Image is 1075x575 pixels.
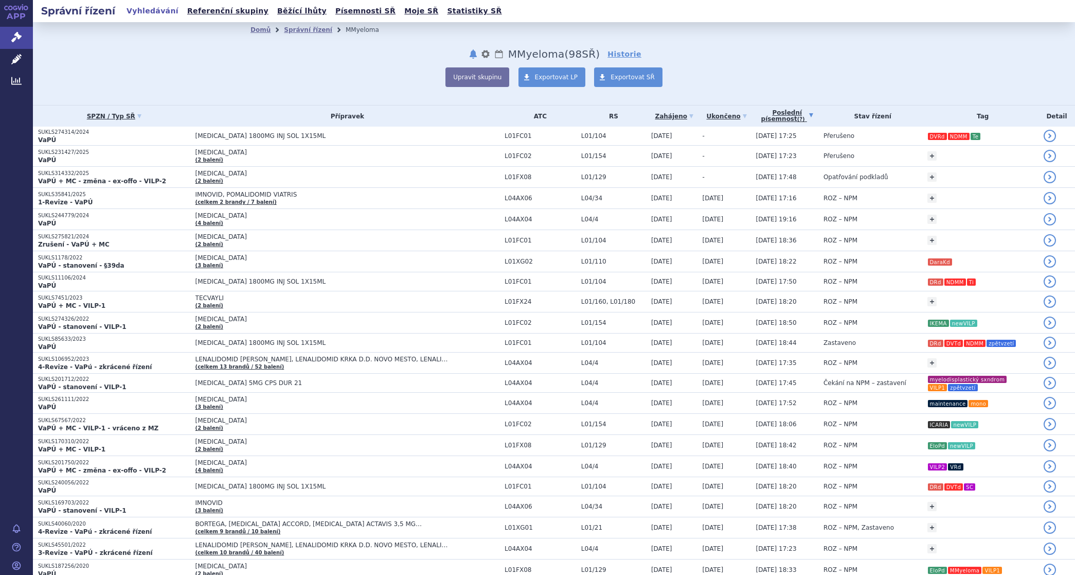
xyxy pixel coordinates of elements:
[38,376,190,383] p: SUKLS201712/2022
[581,463,646,470] span: L04/4
[581,173,646,181] span: L01/129
[195,379,453,387] span: [MEDICAL_DATA] 5MG CPS DUR 21
[505,339,576,346] span: L01FC01
[195,499,453,507] span: IMNOVID
[928,376,1007,383] i: myelodisplastický sxndrom
[195,356,453,363] span: LENALIDOMID [PERSON_NAME], LENALIDOMID KRKA D.D. NOVO MESTO, LENALIDOMID SANDOZ…
[823,278,857,285] span: ROZ – NPM
[518,67,586,87] a: Exportovat LP
[823,216,857,223] span: ROZ – NPM
[922,106,1038,127] th: Tag
[581,278,646,285] span: L01/104
[38,316,190,323] p: SUKLS274326/2022
[38,170,190,177] p: SUKLS314332/2025
[195,324,223,329] a: (2 balení)
[1044,130,1056,142] a: detail
[651,421,672,428] span: [DATE]
[927,215,937,224] a: +
[756,339,797,346] span: [DATE] 18:44
[505,278,576,285] span: L01FC01
[703,463,724,470] span: [DATE]
[332,4,399,18] a: Písemnosti SŘ
[123,4,182,18] a: Vyhledávání
[756,132,797,140] span: [DATE] 17:25
[944,340,963,347] i: DVTd
[756,319,797,326] span: [DATE] 18:50
[505,195,576,202] span: L04AX06
[505,237,576,244] span: L01FC01
[195,529,281,534] a: (celkem 9 brandů / 10 balení)
[195,542,453,549] span: LENALIDOMID [PERSON_NAME], LENALIDOMID KRKA D.D. NOVO MESTO, LENALIDOMID SANDOZ…
[195,404,223,410] a: (3 balení)
[195,254,453,262] span: [MEDICAL_DATA]
[823,503,857,510] span: ROZ – NPM
[1044,439,1056,451] a: detail
[823,421,857,428] span: ROZ – NPM
[581,152,646,160] span: L01/154
[823,258,857,265] span: ROZ – NPM
[703,298,724,305] span: [DATE]
[1044,255,1056,268] a: detail
[927,236,937,245] a: +
[944,278,966,286] i: NDMM
[1044,213,1056,225] a: detail
[927,358,937,368] a: +
[195,459,453,466] span: [MEDICAL_DATA]
[38,487,56,494] strong: VaPÚ
[823,442,857,449] span: ROZ – NPM
[38,520,190,528] p: SUKLS40060/2020
[195,294,453,302] span: TECVAYLI
[38,233,190,240] p: SUKLS275821/2024
[964,483,975,491] i: SC
[38,294,190,302] p: SUKLS7451/2023
[38,459,190,466] p: SUKLS201750/2022
[581,566,646,573] span: L01/129
[823,359,857,367] span: ROZ – NPM
[38,404,56,411] strong: VaPÚ
[927,502,937,511] a: +
[38,199,93,206] strong: 1-Revize - VaPÚ
[823,319,857,326] span: ROZ – NPM
[651,339,672,346] span: [DATE]
[38,136,56,144] strong: VaPÚ
[38,528,152,535] strong: 4-Revize - VaPú - zkrácené řízení
[703,216,724,223] span: [DATE]
[703,379,724,387] span: [DATE]
[190,106,500,127] th: Přípravek
[38,129,190,136] p: SUKLS274314/2024
[195,132,453,140] span: [MEDICAL_DATA] 1800MG INJ SOL 1X15ML
[703,421,724,428] span: [DATE]
[195,550,284,555] a: (celkem 10 brandů / 40 balení)
[1044,234,1056,247] a: detail
[1044,275,1056,288] a: detail
[33,4,123,18] h2: Správní řízení
[480,48,491,60] button: nastavení
[651,566,672,573] span: [DATE]
[195,508,223,513] a: (3 balení)
[195,339,453,346] span: [MEDICAL_DATA] 1800MG INJ SOL 1X15ML
[581,319,646,326] span: L01/154
[38,549,153,556] strong: 3-Revize - VaPÚ - zkrácené řízení
[651,195,672,202] span: [DATE]
[927,297,937,306] a: +
[535,74,578,81] span: Exportovat LP
[651,379,672,387] span: [DATE]
[38,363,152,371] strong: 4-Revize - VaPú - zkrácené řízení
[1044,418,1056,430] a: detail
[823,298,857,305] span: ROZ – NPM
[581,545,646,552] span: L04/4
[823,399,857,407] span: ROZ – NPM
[581,298,646,305] span: L01/160, L01/180
[928,400,968,407] i: maintenance
[928,463,947,471] i: VILP2
[928,133,947,140] i: DVRd
[703,195,724,202] span: [DATE]
[38,499,190,507] p: SUKLS169703/2022
[581,132,646,140] span: L01/104
[581,195,646,202] span: L04/34
[948,133,970,140] i: NDMM
[987,340,1016,347] i: zpětvzetí
[581,216,646,223] span: L04/4
[756,421,797,428] span: [DATE] 18:06
[505,399,576,407] span: L04AX04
